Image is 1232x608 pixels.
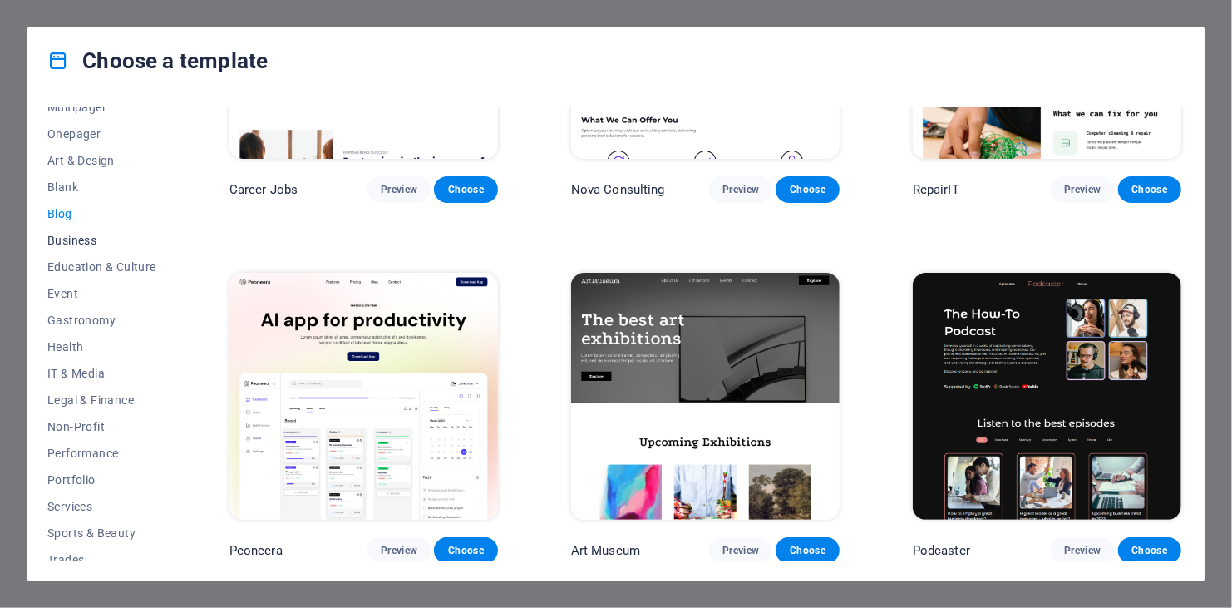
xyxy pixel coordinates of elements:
[47,526,156,540] span: Sports & Beauty
[47,121,156,147] button: Onepager
[47,94,156,121] button: Multipager
[229,273,498,521] img: Peoneera
[47,334,156,360] button: Health
[47,387,156,413] button: Legal & Finance
[47,546,156,573] button: Trades
[47,207,156,220] span: Blog
[47,340,156,353] span: Health
[47,314,156,327] span: Gastronomy
[47,180,156,194] span: Blank
[47,280,156,307] button: Event
[47,200,156,227] button: Blog
[1118,537,1181,564] button: Choose
[1064,183,1101,196] span: Preview
[47,500,156,513] span: Services
[47,254,156,280] button: Education & Culture
[722,544,759,557] span: Preview
[913,181,959,198] p: RepairIT
[571,542,640,559] p: Art Museum
[434,176,497,203] button: Choose
[47,393,156,407] span: Legal & Finance
[47,127,156,141] span: Onepager
[1064,544,1101,557] span: Preview
[47,287,156,300] span: Event
[47,420,156,433] span: Non-Profit
[1131,183,1168,196] span: Choose
[1051,176,1114,203] button: Preview
[709,537,772,564] button: Preview
[47,447,156,460] span: Performance
[47,227,156,254] button: Business
[47,493,156,520] button: Services
[381,183,417,196] span: Preview
[776,537,839,564] button: Choose
[47,413,156,440] button: Non-Profit
[47,553,156,566] span: Trades
[47,307,156,334] button: Gastronomy
[47,440,156,467] button: Performance
[47,154,156,167] span: Art & Design
[47,367,156,380] span: IT & Media
[447,544,484,557] span: Choose
[47,234,156,247] span: Business
[434,537,497,564] button: Choose
[47,467,156,493] button: Portfolio
[47,473,156,487] span: Portfolio
[1051,537,1114,564] button: Preview
[367,537,431,564] button: Preview
[571,273,840,521] img: Art Museum
[571,181,665,198] p: Nova Consulting
[789,183,825,196] span: Choose
[381,544,417,557] span: Preview
[367,176,431,203] button: Preview
[47,147,156,174] button: Art & Design
[913,542,970,559] p: Podcaster
[47,260,156,274] span: Education & Culture
[229,542,283,559] p: Peoneera
[776,176,839,203] button: Choose
[1118,176,1181,203] button: Choose
[47,360,156,387] button: IT & Media
[47,520,156,546] button: Sports & Beauty
[229,181,298,198] p: Career Jobs
[47,47,268,74] h4: Choose a template
[789,544,825,557] span: Choose
[913,273,1181,521] img: Podcaster
[447,183,484,196] span: Choose
[709,176,772,203] button: Preview
[722,183,759,196] span: Preview
[47,174,156,200] button: Blank
[47,101,156,114] span: Multipager
[1131,544,1168,557] span: Choose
